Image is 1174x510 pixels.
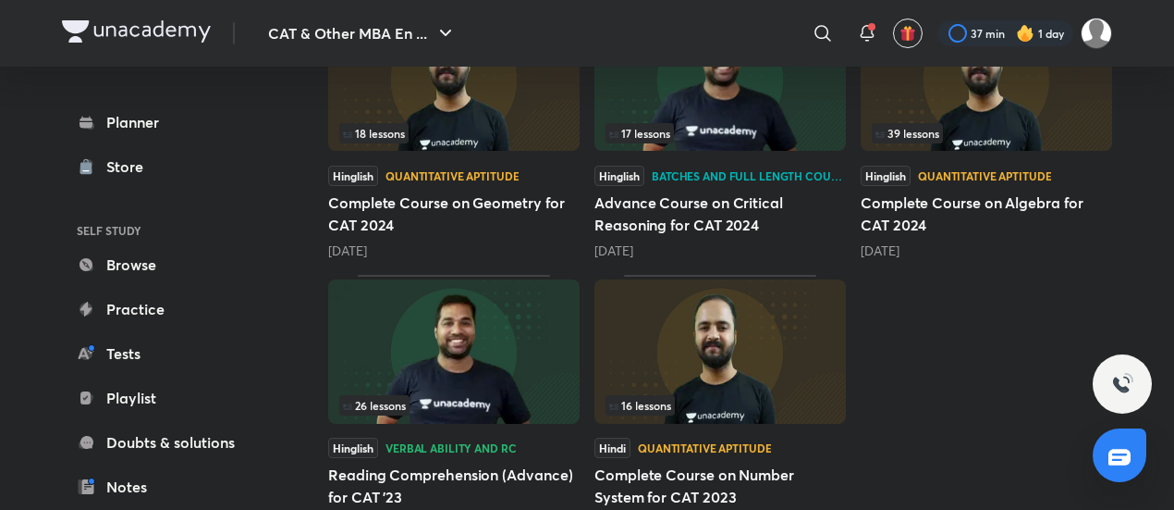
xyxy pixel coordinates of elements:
[605,123,835,143] div: infosection
[594,192,846,236] h5: Advance Course on Critical Reasoning for CAT 2024
[872,123,1101,143] div: infosection
[861,166,911,186] span: Hinglish
[605,395,835,416] div: left
[62,20,211,43] img: Company Logo
[62,104,276,141] a: Planner
[328,6,580,151] img: Thumbnail
[62,215,276,246] h6: SELF STUDY
[62,379,276,417] a: Playlist
[594,6,846,151] img: Thumbnail
[594,242,846,260] div: 1 year ago
[594,464,846,508] h5: Complete Course on Number System for CAT 2023
[609,128,670,139] span: 17 lessons
[893,19,923,48] button: avatar
[1081,18,1112,49] img: Avinash Tibrewal
[605,395,835,416] div: infosection
[339,123,569,143] div: infocontainer
[328,192,580,236] h5: Complete Course on Geometry for CAT 2024
[609,400,671,411] span: 16 lessons
[339,123,569,143] div: left
[62,291,276,328] a: Practice
[594,438,630,458] span: Hindi
[328,280,580,424] img: Thumbnail
[339,395,569,416] div: infocontainer
[638,442,771,454] div: Quantitative Aptitude
[339,395,569,416] div: infosection
[343,400,406,411] span: 26 lessons
[106,155,154,178] div: Store
[62,20,211,47] a: Company Logo
[872,123,1101,143] div: left
[605,123,835,143] div: left
[343,128,405,139] span: 18 lessons
[594,280,846,424] img: Thumbnail
[861,242,1112,260] div: 1 year ago
[62,468,276,505] a: Notes
[328,438,378,458] span: Hinglish
[594,2,846,259] div: Advance Course on Critical Reasoning for CAT 2024
[385,170,519,181] div: Quantitative Aptitude
[328,242,580,260] div: 1 year ago
[339,123,569,143] div: infosection
[861,192,1112,236] h5: Complete Course on Algebra for CAT 2024
[328,464,580,508] h5: Reading Comprehension (Advance) for CAT '23
[605,123,835,143] div: infocontainer
[385,442,516,454] div: Verbal Ability and RC
[257,15,468,52] button: CAT & Other MBA En ...
[328,166,378,186] span: Hinglish
[605,395,835,416] div: infocontainer
[328,2,580,259] div: Complete Course on Geometry for CAT 2024
[652,170,846,181] div: Batches and Full Length Courses
[62,246,276,283] a: Browse
[594,166,644,186] span: Hinglish
[62,335,276,372] a: Tests
[918,170,1051,181] div: Quantitative Aptitude
[62,148,276,185] a: Store
[62,424,276,461] a: Doubts & solutions
[861,2,1112,259] div: Complete Course on Algebra for CAT 2024
[899,25,916,42] img: avatar
[861,6,1112,151] img: Thumbnail
[1016,24,1034,43] img: streak
[872,123,1101,143] div: infocontainer
[875,128,939,139] span: 39 lessons
[339,395,569,416] div: left
[1111,373,1133,395] img: ttu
